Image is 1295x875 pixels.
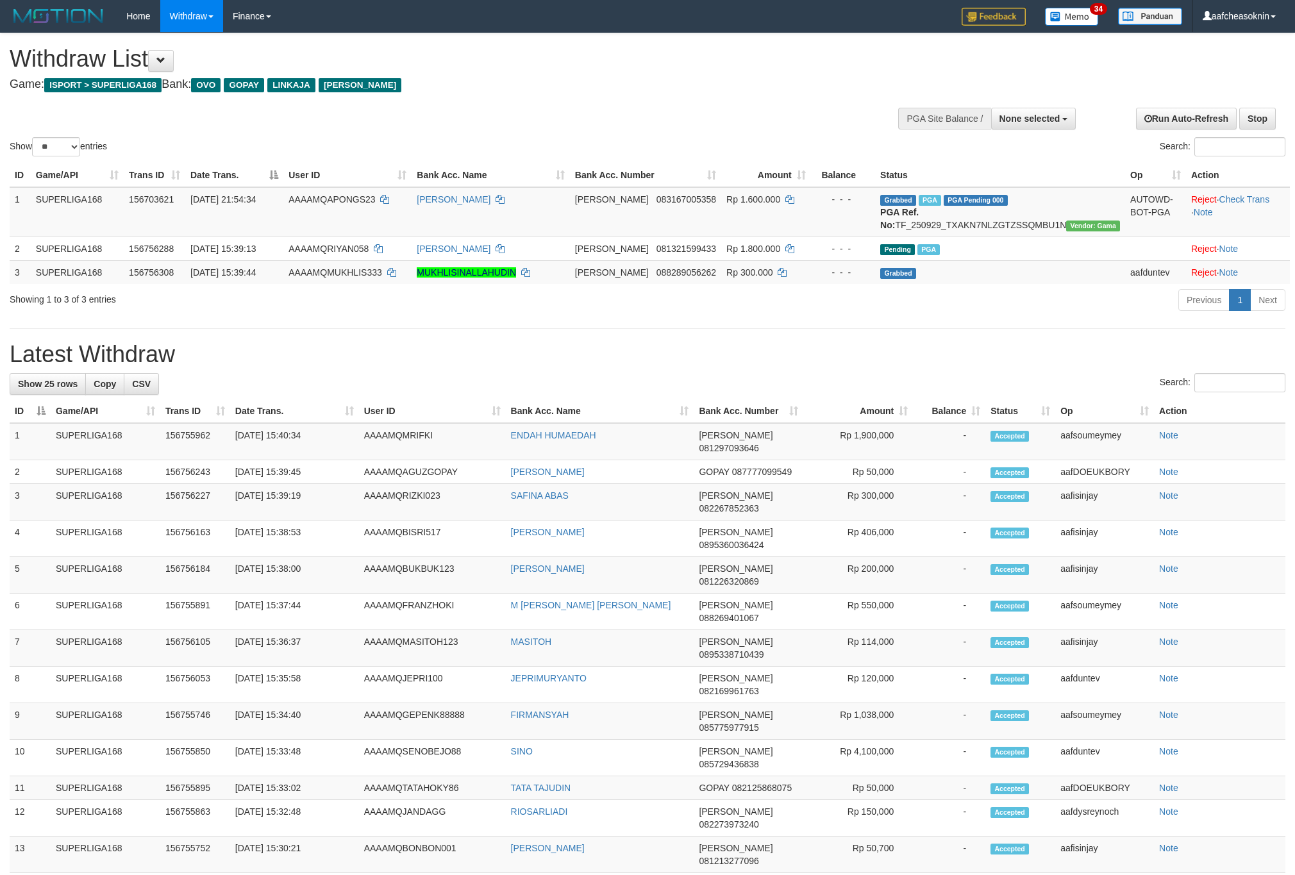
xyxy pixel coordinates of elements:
[185,163,283,187] th: Date Trans.: activate to sort column descending
[190,244,256,254] span: [DATE] 15:39:13
[913,594,985,630] td: -
[160,460,230,484] td: 156756243
[511,637,552,647] a: MASITOH
[412,163,570,187] th: Bank Acc. Name: activate to sort column ascending
[699,430,773,440] span: [PERSON_NAME]
[506,399,694,423] th: Bank Acc. Name: activate to sort column ascending
[985,399,1055,423] th: Status: activate to sort column ascending
[1136,108,1237,129] a: Run Auto-Refresh
[511,430,596,440] a: ENDAH HUMAEDAH
[85,373,124,395] a: Copy
[811,163,875,187] th: Balance
[1055,800,1154,837] td: aafdysreynoch
[10,163,31,187] th: ID
[417,194,490,204] a: [PERSON_NAME]
[160,594,230,630] td: 156755891
[699,783,729,793] span: GOPAY
[990,783,1029,794] span: Accepted
[10,667,51,703] td: 8
[1219,244,1239,254] a: Note
[511,527,585,537] a: [PERSON_NAME]
[160,423,230,460] td: 156755962
[991,108,1076,129] button: None selected
[51,460,160,484] td: SUPERLIGA168
[10,46,851,72] h1: Withdraw List
[10,800,51,837] td: 12
[511,806,568,817] a: RIOSARLIADI
[10,837,51,873] td: 13
[913,484,985,521] td: -
[267,78,315,92] span: LINKAJA
[288,267,382,278] span: AAAAMQMUKHLIS333
[417,244,490,254] a: [PERSON_NAME]
[1055,667,1154,703] td: aafduntev
[1055,521,1154,557] td: aafisinjay
[1125,187,1186,237] td: AUTOWD-BOT-PGA
[944,195,1008,206] span: PGA Pending
[359,776,506,800] td: AAAAMQTATAHOKY86
[699,710,773,720] span: [PERSON_NAME]
[160,630,230,667] td: 156756105
[913,800,985,837] td: -
[230,521,359,557] td: [DATE] 15:38:53
[10,342,1285,367] h1: Latest Withdraw
[511,710,569,720] a: FIRMANSYAH
[359,703,506,740] td: AAAAMQGEPENK88888
[699,563,773,574] span: [PERSON_NAME]
[816,242,870,255] div: - - -
[94,379,116,389] span: Copy
[1159,673,1178,683] a: Note
[880,268,916,279] span: Grabbed
[1186,163,1290,187] th: Action
[44,78,162,92] span: ISPORT > SUPERLIGA168
[160,837,230,873] td: 156755752
[51,594,160,630] td: SUPERLIGA168
[1159,563,1178,574] a: Note
[10,399,51,423] th: ID: activate to sort column descending
[511,673,587,683] a: JEPRIMURYANTO
[124,373,159,395] a: CSV
[990,431,1029,442] span: Accepted
[1191,194,1217,204] a: Reject
[288,194,375,204] span: AAAAMQAPONGS23
[732,467,792,477] span: Copy 087777099549 to clipboard
[1194,137,1285,156] input: Search:
[1186,187,1290,237] td: · ·
[417,267,516,278] a: MUKHLISINALLAHUDIN
[803,837,913,873] td: Rp 50,700
[31,260,124,284] td: SUPERLIGA168
[230,460,359,484] td: [DATE] 15:39:45
[1090,3,1107,15] span: 34
[699,576,758,587] span: Copy 081226320869 to clipboard
[803,776,913,800] td: Rp 50,000
[10,423,51,460] td: 1
[191,78,221,92] span: OVO
[511,783,571,793] a: TATA TAJUDIN
[359,521,506,557] td: AAAAMQBISRI517
[990,564,1029,575] span: Accepted
[656,244,716,254] span: Copy 081321599433 to clipboard
[10,6,107,26] img: MOTION_logo.png
[359,837,506,873] td: AAAAMQBONBON001
[1125,260,1186,284] td: aafduntev
[1186,260,1290,284] td: ·
[10,703,51,740] td: 9
[1055,776,1154,800] td: aafDOEUKBORY
[10,187,31,237] td: 1
[511,600,671,610] a: M [PERSON_NAME] [PERSON_NAME]
[1219,267,1239,278] a: Note
[359,460,506,484] td: AAAAMQAGUZGOPAY
[726,267,773,278] span: Rp 300.000
[913,630,985,667] td: -
[699,443,758,453] span: Copy 081297093646 to clipboard
[1055,630,1154,667] td: aafisinjay
[816,193,870,206] div: - - -
[359,594,506,630] td: AAAAMQFRANZHOKI
[160,521,230,557] td: 156756163
[10,288,530,306] div: Showing 1 to 3 of 3 entries
[160,703,230,740] td: 156755746
[990,807,1029,818] span: Accepted
[230,557,359,594] td: [DATE] 15:38:00
[51,667,160,703] td: SUPERLIGA168
[51,399,160,423] th: Game/API: activate to sort column ascending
